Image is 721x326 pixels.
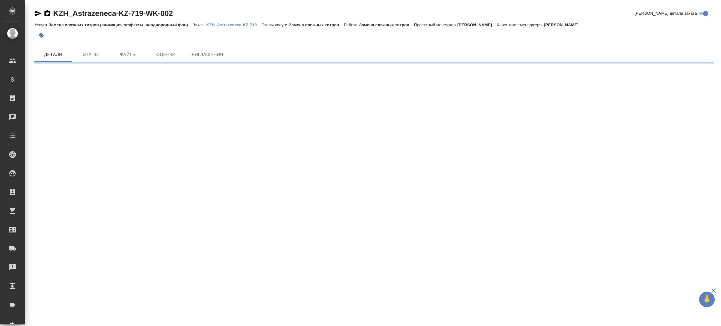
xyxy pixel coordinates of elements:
span: Детали [38,51,68,59]
p: [PERSON_NAME] [544,23,583,27]
p: Замена сложных титров [359,23,414,27]
p: [PERSON_NAME] [457,23,497,27]
span: 🙏 [702,293,712,306]
button: Добавить тэг [34,28,48,42]
span: Файлы [113,51,143,59]
span: Оценки [151,51,181,59]
p: Проектный менеджер [414,23,457,27]
a: KZH_Astrazeneca-KZ-719 [206,22,261,27]
span: [PERSON_NAME] детали заказа [635,10,697,17]
span: Этапы [76,51,106,59]
p: Замена сложных титров [289,23,344,27]
span: Приглашения [188,51,223,59]
p: KZH_Astrazeneca-KZ-719 [206,23,261,27]
button: Скопировать ссылку [43,10,51,17]
p: Заказ: [193,23,206,27]
a: KZH_Astrazeneca-KZ-719-WK-002 [53,9,173,18]
p: Работа [344,23,359,27]
button: Скопировать ссылку для ЯМессенджера [34,10,42,17]
p: Клиентские менеджеры [497,23,544,27]
p: Замена сложных титров (анимация, эффекты, неоднородный фон) [49,23,192,27]
p: Услуга [34,23,49,27]
p: Этапы услуги [261,23,289,27]
button: 🙏 [699,292,715,307]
